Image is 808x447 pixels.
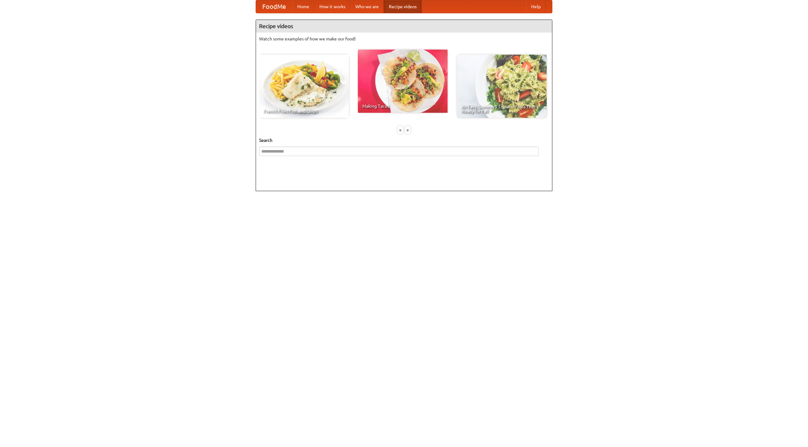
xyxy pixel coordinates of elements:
[457,55,547,118] a: An Easy, Summery Tomato Pasta That's Ready for Fall
[292,0,314,13] a: Home
[461,105,542,113] span: An Easy, Summery Tomato Pasta That's Ready for Fall
[256,0,292,13] a: FoodMe
[358,50,448,113] a: Making Tacos
[256,20,552,33] h4: Recipe videos
[259,36,549,42] p: Watch some examples of how we make our food!
[362,104,443,108] span: Making Tacos
[259,137,549,143] h5: Search
[264,109,344,113] span: French Fries Fish and Chips
[259,55,349,118] a: French Fries Fish and Chips
[526,0,546,13] a: Help
[384,0,422,13] a: Recipe videos
[405,126,411,134] div: »
[350,0,384,13] a: Who we are
[397,126,403,134] div: «
[314,0,350,13] a: How it works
